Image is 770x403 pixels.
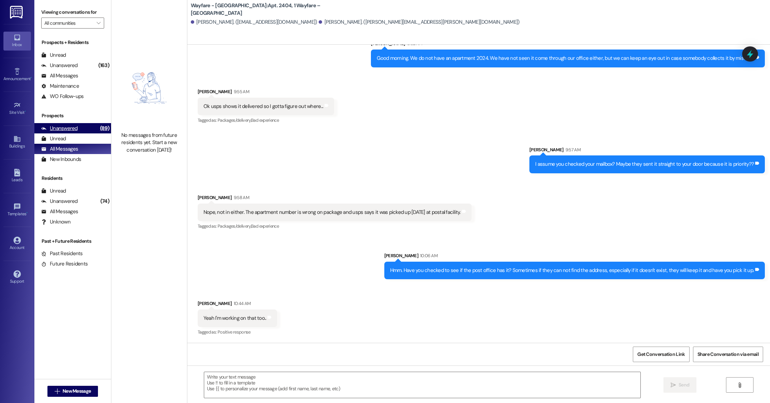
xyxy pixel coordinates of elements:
[99,196,111,207] div: (74)
[218,329,251,335] span: Positive response
[663,377,697,393] button: Send
[26,210,27,215] span: •
[41,72,78,79] div: All Messages
[41,135,66,142] div: Unread
[41,208,78,215] div: All Messages
[97,60,111,71] div: (163)
[737,382,742,388] i: 
[41,260,88,268] div: Future Residents
[119,132,179,154] div: No messages from future residents yet. Start a new conversation [DATE]!
[232,88,249,95] div: 9:55 AM
[191,2,328,17] b: Wayfare - [GEOGRAPHIC_DATA]: Apt. 2404, 1 Wayfare – [GEOGRAPHIC_DATA]
[198,115,334,125] div: Tagged as:
[390,267,754,274] div: Hmm. Have you checked to see if the post office has it? Sometimes if they can not find the addres...
[251,117,279,123] span: Bad experience
[41,93,84,100] div: WO Follow-ups
[198,88,334,98] div: [PERSON_NAME]
[34,175,111,182] div: Residents
[98,123,111,134] div: (89)
[218,117,251,123] span: Packages/delivery ,
[535,161,754,168] div: I assume you checked your mailbox? Maybe they sent it straight to your door because it is priority??
[63,388,91,395] span: New Message
[637,351,685,358] span: Get Conversation Link
[377,55,754,62] div: Good morning. We do not have an apartment 2024. We have not seen it come through our office eithe...
[41,156,81,163] div: New Inbounds
[564,146,581,153] div: 9:57 AM
[41,145,78,153] div: All Messages
[203,209,461,216] div: Nope, not in either. The apartment number is wrong on package and usps says it was picked up [DAT...
[191,19,317,26] div: [PERSON_NAME]. ([EMAIL_ADDRESS][DOMAIN_NAME])
[3,167,31,185] a: Leads
[47,386,98,397] button: New Message
[41,52,66,59] div: Unread
[34,39,111,46] div: Prospects + Residents
[41,7,104,18] label: Viewing conversations for
[119,48,179,128] img: empty-state
[41,198,78,205] div: Unanswered
[198,221,472,231] div: Tagged as:
[198,194,472,204] div: [PERSON_NAME]
[3,133,31,152] a: Buildings
[232,300,251,307] div: 10:44 AM
[41,250,83,257] div: Past Residents
[633,347,689,362] button: Get Conversation Link
[31,75,32,80] span: •
[3,201,31,219] a: Templates •
[198,327,277,337] div: Tagged as:
[34,112,111,119] div: Prospects
[697,351,759,358] span: Share Conversation via email
[679,381,689,389] span: Send
[3,32,31,50] a: Inbox
[251,223,279,229] span: Bad experience
[218,223,251,229] span: Packages/delivery ,
[3,99,31,118] a: Site Visit •
[384,252,765,262] div: [PERSON_NAME]
[25,109,26,114] span: •
[55,389,60,394] i: 
[97,20,100,26] i: 
[41,218,70,226] div: Unknown
[418,252,438,259] div: 10:06 AM
[693,347,763,362] button: Share Conversation via email
[319,19,519,26] div: [PERSON_NAME]. ([PERSON_NAME][EMAIL_ADDRESS][PERSON_NAME][DOMAIN_NAME])
[44,18,93,29] input: All communities
[41,62,78,69] div: Unanswered
[203,103,323,110] div: Ok usps shows it delivered so I gotta figure out where...
[371,40,765,50] div: [PERSON_NAME]
[34,238,111,245] div: Past + Future Residents
[203,315,266,322] div: Yeah I'm working on that too..
[671,382,676,388] i: 
[41,187,66,195] div: Unread
[198,300,277,309] div: [PERSON_NAME]
[41,125,78,132] div: Unanswered
[10,6,24,19] img: ResiDesk Logo
[232,194,249,201] div: 9:58 AM
[3,235,31,253] a: Account
[3,268,31,287] a: Support
[41,83,79,90] div: Maintenance
[529,146,765,156] div: [PERSON_NAME]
